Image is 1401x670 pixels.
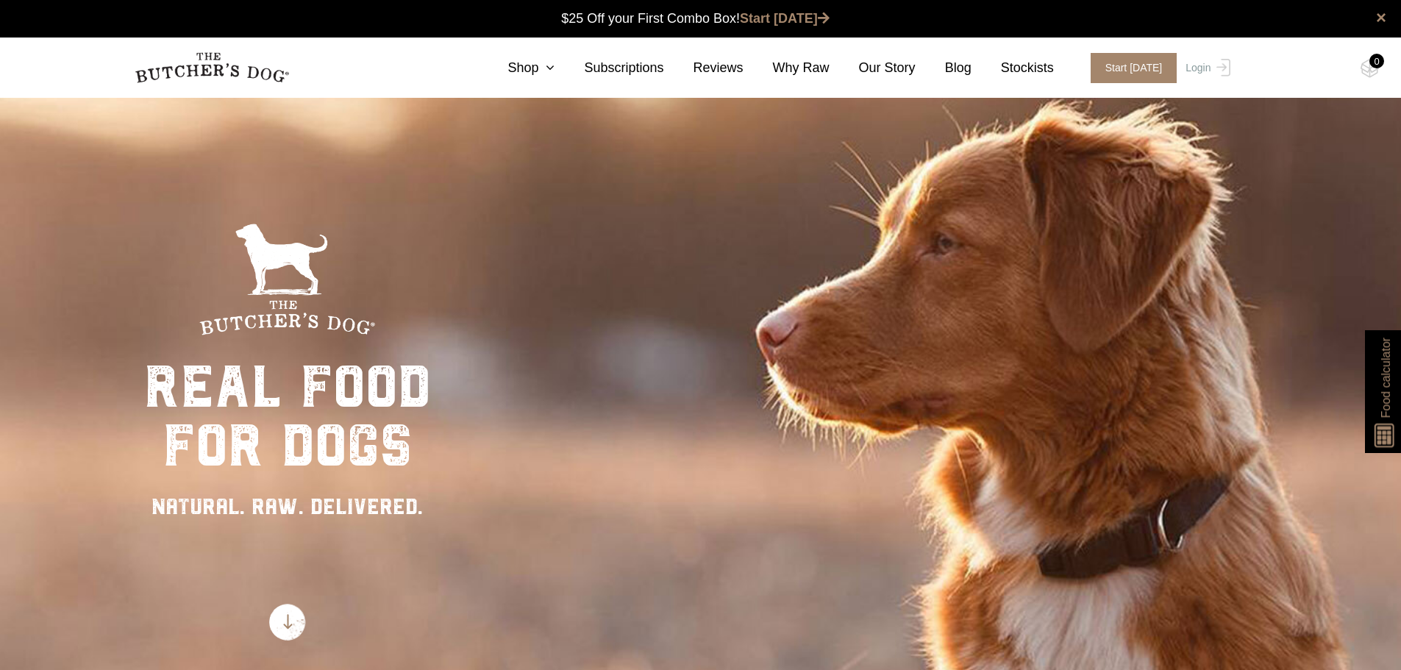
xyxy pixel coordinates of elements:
[555,58,663,78] a: Subscriptions
[740,11,830,26] a: Start [DATE]
[478,58,555,78] a: Shop
[1361,59,1379,78] img: TBD_Cart-Empty.png
[1091,53,1177,83] span: Start [DATE]
[744,58,830,78] a: Why Raw
[1377,338,1394,418] span: Food calculator
[972,58,1054,78] a: Stockists
[664,58,744,78] a: Reviews
[1182,53,1230,83] a: Login
[144,357,431,475] div: real food for dogs
[1076,53,1183,83] a: Start [DATE]
[1369,54,1384,68] div: 0
[916,58,972,78] a: Blog
[144,490,431,523] div: NATURAL. RAW. DELIVERED.
[1376,9,1386,26] a: close
[830,58,916,78] a: Our Story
